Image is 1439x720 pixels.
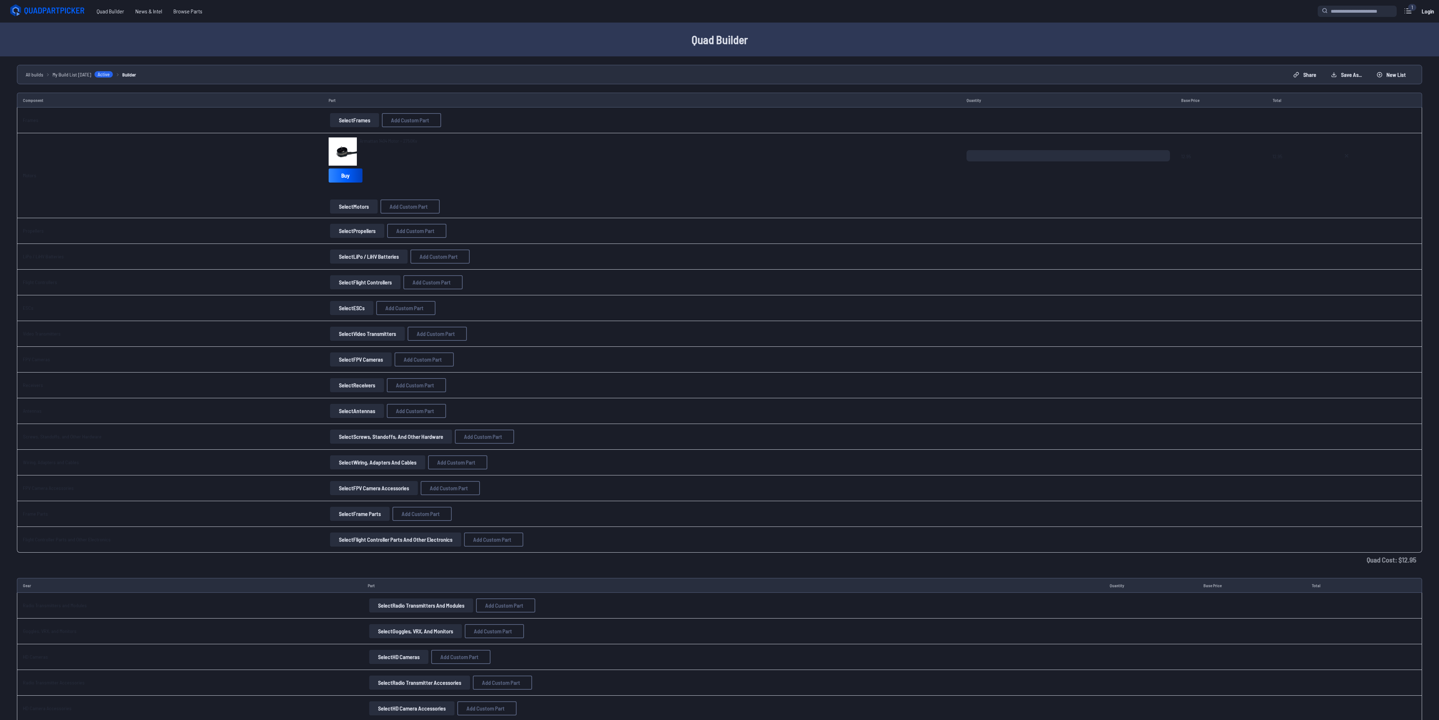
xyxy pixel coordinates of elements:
td: Total [1306,578,1379,593]
a: FPV Camera Accessories [23,485,74,491]
button: SelectFrames [330,113,379,127]
a: Motors [23,172,36,178]
button: Add Custom Part [465,624,524,638]
button: SelectHD Cameras [369,650,428,664]
span: Add Custom Part [420,254,458,259]
button: SelectPropellers [330,224,384,238]
td: Base Price [1176,93,1267,107]
button: Add Custom Part [464,533,523,547]
span: Add Custom Part [440,654,478,660]
td: Quantity [961,93,1176,107]
button: Add Custom Part [392,507,452,521]
span: 12.95 [1181,150,1261,184]
span: Add Custom Part [385,305,423,311]
span: Add Custom Part [391,117,429,123]
span: Add Custom Part [396,228,434,234]
a: SelectFPV Cameras [329,352,393,367]
span: Add Custom Part [417,331,455,337]
button: Add Custom Part [376,301,435,315]
a: SelectGoggles, VRX, and Monitors [368,624,463,638]
a: SelectWiring, Adapters and Cables [329,455,427,469]
a: SelectAntennas [329,404,385,418]
a: Frame Parts [23,511,48,517]
a: Login [1419,4,1436,18]
a: ESCs [23,305,33,311]
h1: Quad Builder [494,31,945,48]
span: News & Intel [130,4,168,18]
button: SelectMotors [330,199,378,214]
button: SelectFPV Camera Accessories [330,481,418,495]
button: Add Custom Part [382,113,441,127]
a: SelectHD Camera Accessories [368,701,456,715]
button: SelectFPV Cameras [330,352,392,367]
button: Save as... [1325,69,1368,80]
span: Add Custom Part [467,706,505,711]
span: Add Custom Part [464,434,502,439]
span: My Build List [DATE] [53,71,91,78]
a: Video Transmitters [23,331,61,337]
a: HD Camera Accessories [23,705,72,711]
a: SelectFrames [329,113,380,127]
button: Add Custom Part [387,224,446,238]
span: Add Custom Part [413,279,451,285]
button: SelectLiPo / LiHV Batteries [330,250,408,264]
a: Buy [329,168,362,183]
button: SelectGoggles, VRX, and Monitors [369,624,462,638]
button: SelectVideo Transmitters [330,327,405,341]
button: SelectAntennas [330,404,384,418]
span: Add Custom Part [485,603,523,608]
td: Component [17,93,323,107]
a: Browse Parts [168,4,208,18]
span: Active [94,71,113,78]
span: Add Custom Part [473,537,511,542]
a: SelectESCs [329,301,375,315]
button: Add Custom Part [395,352,454,367]
a: SelectMotors [329,199,379,214]
a: SelectFlight Controller Parts and Other Electronics [329,533,463,547]
button: Add Custom Part [421,481,480,495]
a: Frames [23,117,38,123]
a: SelectVideo Transmitters [329,327,406,341]
button: SelectRadio Transmitter Accessories [369,676,470,690]
span: Add Custom Part [482,680,520,685]
button: Add Custom Part [431,650,490,664]
td: Gear [17,578,362,593]
button: SelectRadio Transmitters and Modules [369,598,473,613]
button: SelectESCs [330,301,373,315]
button: Add Custom Part [387,378,446,392]
a: SelectFlight Controllers [329,275,402,289]
a: LiPo / LiHV Batteries [23,253,64,259]
a: SelectReceivers [329,378,385,392]
span: Add Custom Part [430,485,468,491]
a: FPV Cameras [23,356,50,362]
a: My Build List [DATE]Active [53,71,113,78]
span: Add Custom Part [396,408,434,414]
button: Add Custom Part [455,430,514,444]
span: Add Custom Part [404,357,442,362]
button: Add Custom Part [387,404,446,418]
a: SelectRadio Transmitter Accessories [368,676,471,690]
button: SelectReceivers [330,378,384,392]
button: SelectWiring, Adapters and Cables [330,455,425,469]
a: Propellers [23,228,44,234]
button: New List [1371,69,1412,80]
a: All builds [26,71,43,78]
a: Radio Transmitters and Modules [23,602,87,608]
span: Add Custom Part [437,460,475,465]
button: SelectFlight Controllers [330,275,401,289]
td: Quantity [1104,578,1198,593]
a: Screws, Standoffs, and Other Hardware [23,433,102,439]
button: SelectFrame Parts [330,507,390,521]
span: Armattan 1404 Motor - 2750Kv [360,138,417,144]
a: Radio Transmitter Accessories [23,679,85,685]
span: Add Custom Part [390,204,428,209]
a: SelectLiPo / LiHV Batteries [329,250,409,264]
button: Add Custom Part [457,701,517,715]
button: SelectFlight Controller Parts and Other Electronics [330,533,461,547]
a: SelectScrews, Standoffs, and Other Hardware [329,430,453,444]
a: SelectFrame Parts [329,507,391,521]
a: Wiring, Adapters and Cables [23,459,79,465]
button: Add Custom Part [428,455,487,469]
span: Add Custom Part [402,511,440,517]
